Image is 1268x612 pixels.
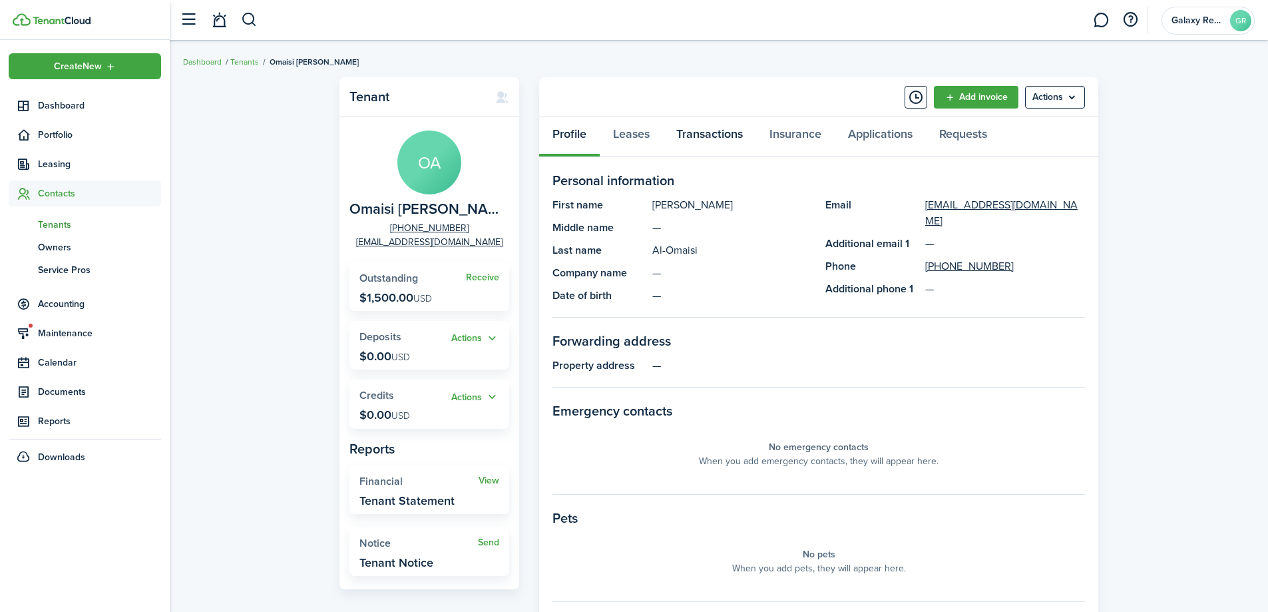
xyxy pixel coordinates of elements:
[905,86,927,109] button: Timeline
[391,350,410,364] span: USD
[33,17,91,25] img: TenantCloud
[38,128,161,142] span: Portfolio
[451,331,499,346] button: Open menu
[699,454,939,468] panel-main-placeholder-description: When you add emergency contacts, they will appear here.
[925,258,1014,274] a: [PHONE_NUMBER]
[359,494,455,507] widget-stats-description: Tenant Statement
[38,414,161,428] span: Reports
[552,401,1085,421] panel-main-section-title: Emergency contacts
[552,288,646,304] panel-main-title: Date of birth
[652,288,812,304] panel-main-description: —
[359,475,479,487] widget-stats-title: Financial
[349,439,509,459] panel-main-subtitle: Reports
[825,281,919,297] panel-main-title: Additional phone 1
[359,350,410,363] p: $0.00
[38,218,161,232] span: Tenants
[359,537,478,549] widget-stats-title: Notice
[54,62,102,71] span: Create New
[451,390,499,405] button: Actions
[9,408,161,434] a: Reports
[359,270,418,286] span: Outstanding
[652,358,1085,374] panel-main-description: —
[38,186,161,200] span: Contacts
[652,265,812,281] panel-main-description: —
[552,358,646,374] panel-main-title: Property address
[349,89,482,105] panel-main-title: Tenant
[9,93,161,119] a: Dashboard
[825,258,919,274] panel-main-title: Phone
[356,235,503,249] a: [EMAIL_ADDRESS][DOMAIN_NAME]
[926,117,1000,157] a: Requests
[270,56,359,68] span: Omaisi [PERSON_NAME]
[478,537,499,548] a: Send
[652,220,812,236] panel-main-description: —
[38,326,161,340] span: Maintenance
[9,213,161,236] a: Tenants
[391,409,410,423] span: USD
[825,236,919,252] panel-main-title: Additional email 1
[552,220,646,236] panel-main-title: Middle name
[38,297,161,311] span: Accounting
[38,240,161,254] span: Owners
[359,329,401,344] span: Deposits
[176,7,201,33] button: Open sidebar
[241,9,258,31] button: Search
[9,236,161,258] a: Owners
[38,157,161,171] span: Leasing
[9,53,161,79] button: Open menu
[359,388,394,403] span: Credits
[1025,86,1085,109] button: Open menu
[600,117,663,157] a: Leases
[451,331,499,346] button: Actions
[925,197,1085,229] a: [EMAIL_ADDRESS][DOMAIN_NAME]
[552,197,646,213] panel-main-title: First name
[652,197,812,213] panel-main-description: [PERSON_NAME]
[479,475,499,486] a: View
[359,556,433,569] widget-stats-description: Tenant Notice
[803,547,835,561] panel-main-placeholder-title: No pets
[359,291,432,304] p: $1,500.00
[552,331,1085,351] panel-main-section-title: Forwarding address
[38,450,85,464] span: Downloads
[934,86,1018,109] a: Add invoice
[38,385,161,399] span: Documents
[825,197,919,229] panel-main-title: Email
[1171,16,1225,25] span: Galaxy Rentals LLC
[13,13,31,26] img: TenantCloud
[552,170,1085,190] panel-main-section-title: Personal information
[1230,10,1251,31] avatar-text: GR
[1088,3,1114,37] a: Messaging
[756,117,835,157] a: Insurance
[206,3,232,37] a: Notifications
[466,272,499,283] a: Receive
[38,263,161,277] span: Service Pros
[38,356,161,370] span: Calendar
[552,242,646,258] panel-main-title: Last name
[652,242,812,258] panel-main-description: Al-Omaisi
[397,131,461,194] avatar-text: OA
[359,408,410,422] p: $0.00
[1119,9,1142,31] button: Open resource center
[390,221,469,235] a: [PHONE_NUMBER]
[1025,86,1085,109] menu-btn: Actions
[663,117,756,157] a: Transactions
[349,201,503,218] span: Omaisi Abdul Khaleq Al-Omaisi
[413,292,432,306] span: USD
[552,508,1085,528] panel-main-section-title: Pets
[38,99,161,113] span: Dashboard
[9,258,161,281] a: Service Pros
[732,561,906,575] panel-main-placeholder-description: When you add pets, they will appear here.
[769,440,869,454] panel-main-placeholder-title: No emergency contacts
[230,56,259,68] a: Tenants
[183,56,222,68] a: Dashboard
[451,390,499,405] button: Open menu
[552,265,646,281] panel-main-title: Company name
[835,117,926,157] a: Applications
